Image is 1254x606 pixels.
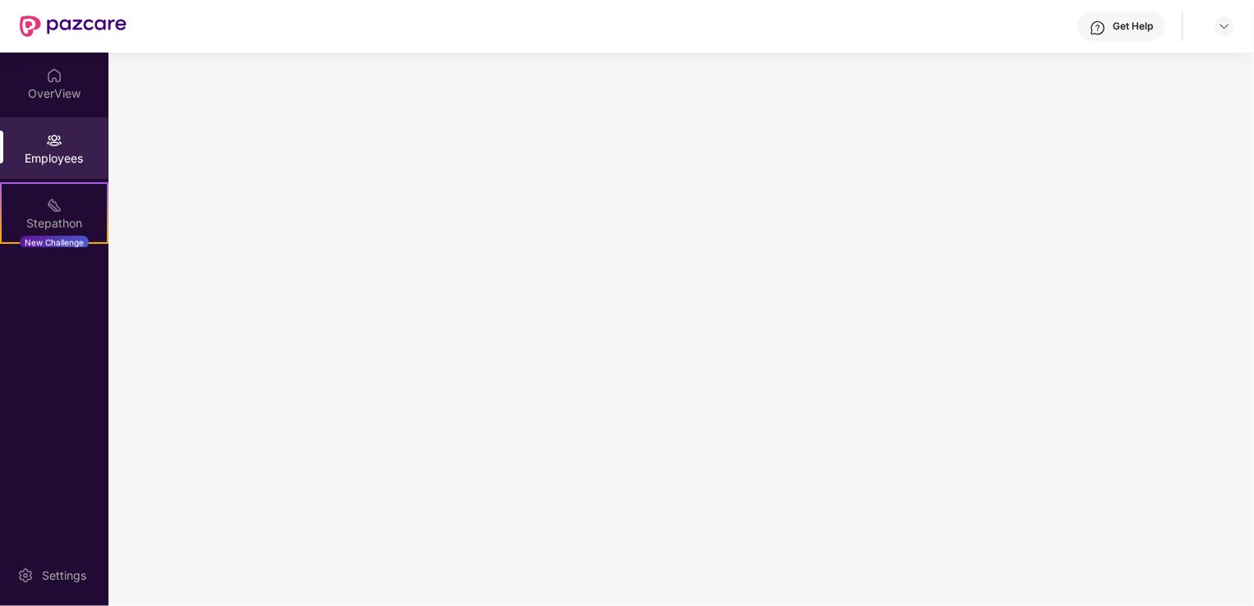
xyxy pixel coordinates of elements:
[46,197,62,213] img: svg+xml;base64,PHN2ZyB4bWxucz0iaHR0cDovL3d3dy53My5vcmcvMjAwMC9zdmciIHdpZHRoPSIyMSIgaGVpZ2h0PSIyMC...
[20,16,127,37] img: New Pazcare Logo
[1218,20,1231,33] img: svg+xml;base64,PHN2ZyBpZD0iRHJvcGRvd24tMzJ4MzIiIHhtbG5zPSJodHRwOi8vd3d3LnczLm9yZy8yMDAwL3N2ZyIgd2...
[1113,20,1153,33] div: Get Help
[17,567,34,584] img: svg+xml;base64,PHN2ZyBpZD0iU2V0dGluZy0yMHgyMCIgeG1sbnM9Imh0dHA6Ly93d3cudzMub3JnLzIwMDAvc3ZnIiB3aW...
[46,67,62,84] img: svg+xml;base64,PHN2ZyBpZD0iSG9tZSIgeG1sbnM9Imh0dHA6Ly93d3cudzMub3JnLzIwMDAvc3ZnIiB3aWR0aD0iMjAiIG...
[37,567,91,584] div: Settings
[46,132,62,149] img: svg+xml;base64,PHN2ZyBpZD0iRW1wbG95ZWVzIiB4bWxucz0iaHR0cDovL3d3dy53My5vcmcvMjAwMC9zdmciIHdpZHRoPS...
[2,215,107,232] div: Stepathon
[20,236,89,249] div: New Challenge
[1090,20,1106,36] img: svg+xml;base64,PHN2ZyBpZD0iSGVscC0zMngzMiIgeG1sbnM9Imh0dHA6Ly93d3cudzMub3JnLzIwMDAvc3ZnIiB3aWR0aD...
